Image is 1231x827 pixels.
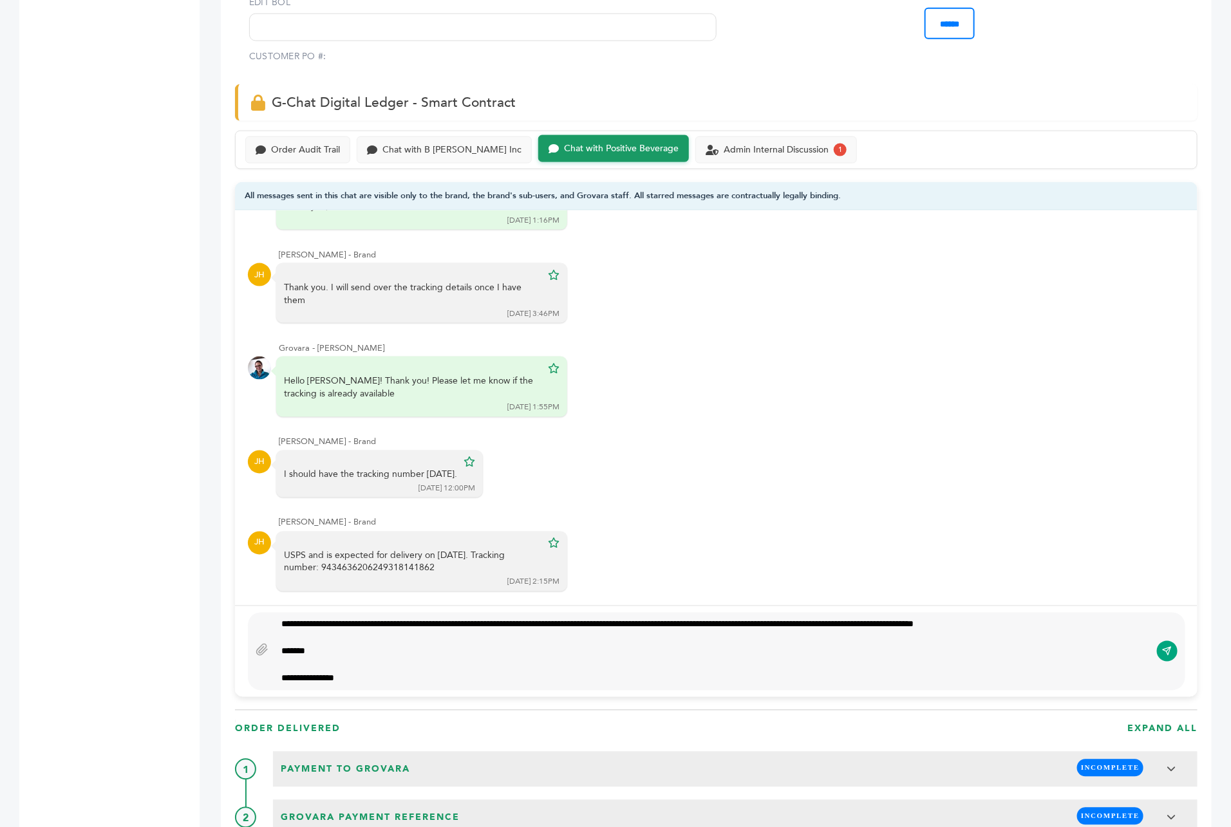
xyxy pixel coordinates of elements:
div: [DATE] 1:55PM [507,402,559,413]
div: [DATE] 1:16PM [507,215,559,226]
label: CUSTOMER PO #: [249,50,326,63]
h3: EXPAND ALL [1127,723,1198,736]
div: JH [248,263,271,286]
div: [PERSON_NAME] - Brand [279,249,1185,261]
div: Order Audit Trail [271,145,340,156]
div: All messages sent in this chat are visible only to the brand, the brand's sub-users, and Grovara ... [235,182,1198,211]
div: 1 [834,144,847,156]
div: Thank you. I will send over the tracking details once I have them [284,281,541,306]
span: G-Chat Digital Ledger - Smart Contract [272,93,516,112]
span: INCOMPLETE [1077,808,1143,825]
span: INCOMPLETE [1077,759,1143,777]
div: Admin Internal Discussion [724,145,829,156]
div: Hello [PERSON_NAME]! Thank you! Please let me know if the tracking is already available [284,375,541,400]
div: [PERSON_NAME] - Brand [279,517,1185,528]
div: [DATE] 2:15PM [507,577,559,588]
h3: ORDER DElIVERED [235,723,341,736]
div: I should have the tracking number [DATE]. [284,469,457,481]
div: JH [248,532,271,555]
div: Chat with B [PERSON_NAME] Inc [382,145,522,156]
div: JH [248,451,271,474]
div: [DATE] 3:46PM [507,308,559,319]
div: Grovara - [PERSON_NAME] [279,342,1185,354]
div: [DATE] 12:00PM [418,483,475,494]
div: Chat with Positive Beverage [564,144,679,154]
div: [PERSON_NAME] - Brand [279,436,1185,448]
div: USPS and is expected for delivery on [DATE]. Tracking number: 9434636206249318141862 [284,550,541,575]
span: Payment to Grovara [277,759,414,780]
